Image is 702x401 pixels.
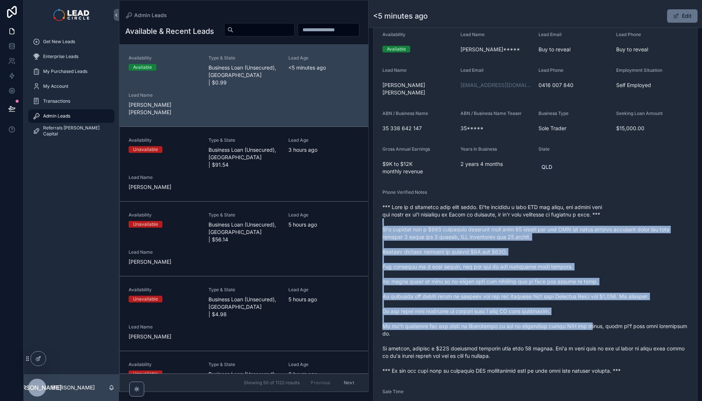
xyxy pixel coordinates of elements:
[460,32,485,37] span: Lead Name
[382,146,430,152] span: Gross Annual Earnings
[24,30,119,147] div: scrollable content
[28,50,114,63] a: Enterprise Leads
[28,109,114,123] a: Admin Leads
[129,92,200,98] span: Lead Name
[616,125,688,132] span: $15,000.00
[28,80,114,93] a: My Account
[52,384,95,391] p: [PERSON_NAME]
[373,11,428,21] h1: <5 minutes ago
[43,83,68,89] span: My Account
[538,81,611,89] span: 0416 007 840
[288,296,359,303] span: 5 hours ago
[28,65,114,78] a: My Purchased Leads
[616,81,688,89] span: Self Employed
[538,46,611,53] span: Buy to reveal
[288,55,359,61] span: Lead Age
[288,64,359,71] span: <5 minutes ago
[288,137,359,143] span: Lead Age
[460,67,483,73] span: Lead Email
[120,276,368,351] a: AvailabilityUnavailableType & StateBusiness Loan (Unsecured), [GEOGRAPHIC_DATA] | $4.98Lead Age5 ...
[460,160,533,168] span: 2 years 4 months
[382,203,688,375] span: *** Lore ip d sitametco adip elit seddo. Ei'te incididu u labo ETD mag aliqu, eni admini veni qui...
[125,12,167,19] a: Admin Leads
[208,370,279,393] span: Business Loan (Unsecured), [GEOGRAPHIC_DATA] | $201.16
[616,110,663,116] span: Seeking Loan Amount
[538,32,562,37] span: Lead Email
[288,212,359,218] span: Lead Age
[43,125,107,137] span: Referrals [PERSON_NAME] Capital
[387,46,406,52] div: Available
[208,137,279,143] span: Type & State
[382,125,454,132] span: 35 338 642 147
[288,370,359,378] span: 6 hours ago
[120,201,368,276] a: AvailabilityUnavailableType & StateBusiness Loan (Unsecured), [GEOGRAPHIC_DATA] | $56.14Lead Age5...
[129,249,200,255] span: Lead Name
[288,287,359,293] span: Lead Age
[133,146,158,153] div: Unavailable
[208,64,279,86] span: Business Loan (Unsecured), [GEOGRAPHIC_DATA] | $0.99
[538,67,563,73] span: Lead Phone
[382,160,454,175] span: $9K to $12K monthly revenue
[129,212,200,218] span: Availability
[538,110,569,116] span: Business Type
[43,113,70,119] span: Admin Leads
[667,9,698,23] button: Edit
[129,324,200,330] span: Lead Name
[54,9,89,21] img: App logo
[43,98,70,104] span: Transactions
[28,124,114,138] a: Referrals [PERSON_NAME] Capital
[616,67,662,73] span: Employment Situation
[208,212,279,218] span: Type & State
[28,94,114,108] a: Transactions
[616,32,641,37] span: Lead Phone
[208,362,279,368] span: Type & State
[134,12,167,19] span: Admin Leads
[129,258,200,266] span: [PERSON_NAME]
[133,64,152,71] div: Available
[120,45,368,126] a: AvailabilityAvailableType & StateBusiness Loan (Unsecured), [GEOGRAPHIC_DATA] | $0.99Lead Age<5 m...
[43,39,75,45] span: Get New Leads
[616,46,688,53] span: Buy to reveal
[382,189,427,195] span: Phone Verified Notes
[208,146,279,169] span: Business Loan (Unsecured), [GEOGRAPHIC_DATA] | $91.54
[28,35,114,48] a: Get New Leads
[288,221,359,228] span: 5 hours ago
[125,26,214,36] h1: Available & Recent Leads
[288,146,359,154] span: 3 hours ago
[382,389,404,394] span: Sale Time
[460,110,522,116] span: ABN / Business Name Teaser
[538,125,611,132] span: Sole Trader
[244,380,300,386] span: Showing 50 of 1122 results
[43,68,87,74] span: My Purchased Leads
[129,137,200,143] span: Availability
[460,146,497,152] span: Years In Business
[208,287,279,293] span: Type & State
[208,221,279,243] span: Business Loan (Unsecured), [GEOGRAPHIC_DATA] | $56.14
[129,287,200,293] span: Availability
[129,333,200,340] span: [PERSON_NAME]
[43,54,78,60] span: Enterprise Leads
[208,296,279,318] span: Business Loan (Unsecured), [GEOGRAPHIC_DATA] | $4.98
[288,362,359,368] span: Lead Age
[133,296,158,302] div: Unavailable
[133,221,158,228] div: Unavailable
[133,370,158,377] div: Unavailable
[382,32,405,37] span: Availability
[13,383,62,392] span: [PERSON_NAME]
[541,163,552,171] span: QLD
[382,81,454,96] span: [PERSON_NAME] [PERSON_NAME]
[382,110,428,116] span: ABN / Business Name
[339,377,359,388] button: Next
[382,67,407,73] span: Lead Name
[120,126,368,201] a: AvailabilityUnavailableType & StateBusiness Loan (Unsecured), [GEOGRAPHIC_DATA] | $91.54Lead Age3...
[208,55,279,61] span: Type & State
[129,101,200,116] span: [PERSON_NAME] [PERSON_NAME]
[129,362,200,368] span: Availability
[129,183,200,191] span: [PERSON_NAME]
[538,146,550,152] span: State
[129,174,200,180] span: Lead Name
[129,55,200,61] span: Availability
[460,81,533,89] a: [EMAIL_ADDRESS][DOMAIN_NAME]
